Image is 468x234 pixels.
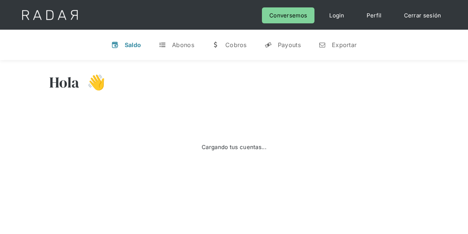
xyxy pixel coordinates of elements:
[202,142,266,152] div: Cargando tus cuentas...
[359,7,389,23] a: Perfil
[397,7,449,23] a: Cerrar sesión
[322,7,352,23] a: Login
[319,41,326,49] div: n
[49,73,80,92] h3: Hola
[159,41,166,49] div: t
[262,7,314,23] a: Conversemos
[278,41,301,49] div: Payouts
[111,41,119,49] div: v
[265,41,272,49] div: y
[172,41,194,49] div: Abonos
[332,41,357,49] div: Exportar
[212,41,219,49] div: w
[125,41,141,49] div: Saldo
[225,41,247,49] div: Cobros
[80,73,105,92] h3: 👋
